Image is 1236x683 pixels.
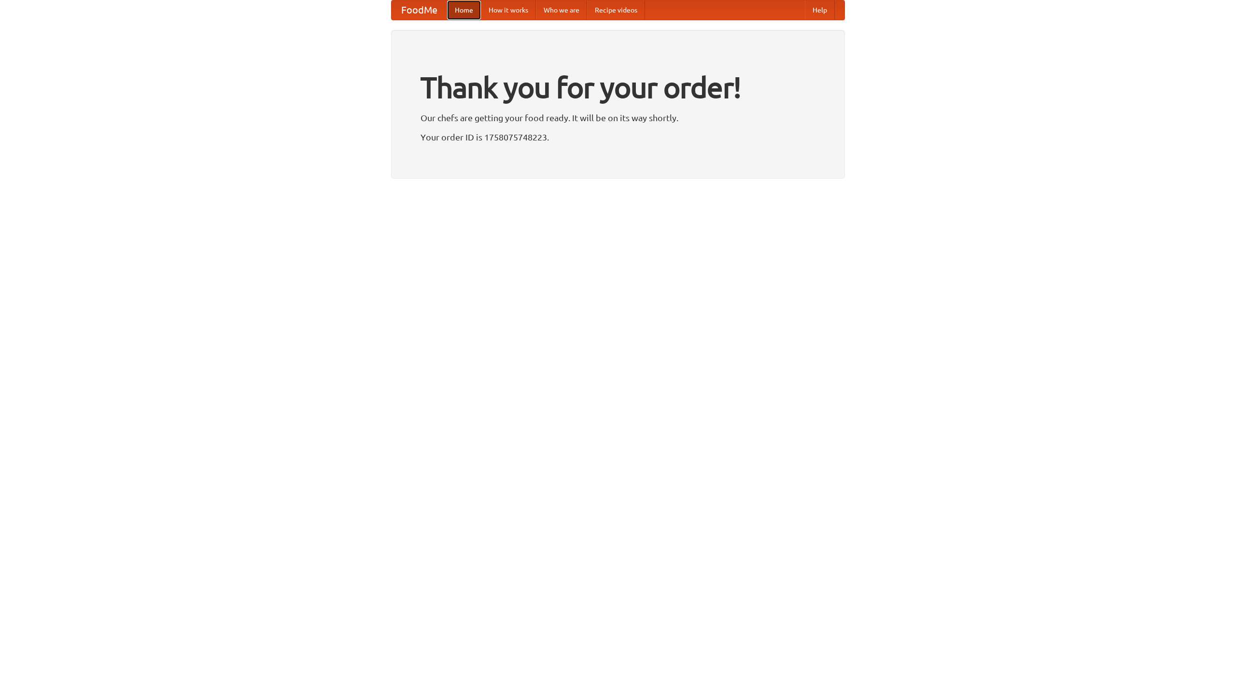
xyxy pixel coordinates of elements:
[447,0,481,20] a: Home
[392,0,447,20] a: FoodMe
[481,0,536,20] a: How it works
[421,64,815,111] h1: Thank you for your order!
[536,0,587,20] a: Who we are
[587,0,645,20] a: Recipe videos
[805,0,835,20] a: Help
[421,130,815,144] p: Your order ID is 1758075748223.
[421,111,815,125] p: Our chefs are getting your food ready. It will be on its way shortly.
